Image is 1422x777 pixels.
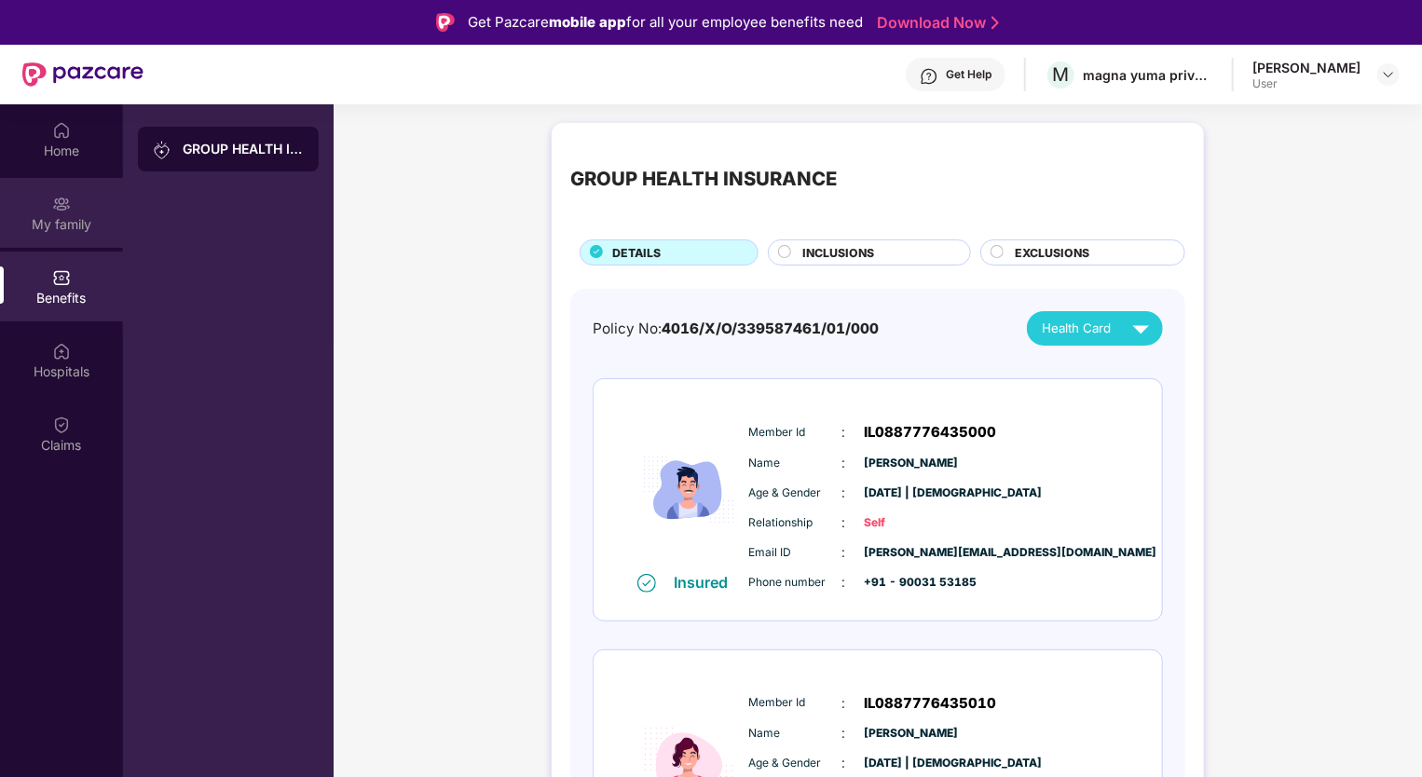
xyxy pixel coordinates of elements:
[1042,319,1111,338] span: Health Card
[1252,76,1360,91] div: User
[865,544,958,562] span: [PERSON_NAME][EMAIL_ADDRESS][DOMAIN_NAME]
[612,244,661,262] span: DETAILS
[1015,244,1089,262] span: EXCLUSIONS
[749,424,842,442] span: Member Id
[675,573,740,592] div: Insured
[946,67,991,82] div: Get Help
[991,13,999,33] img: Stroke
[865,484,958,502] span: [DATE] | [DEMOGRAPHIC_DATA]
[877,13,993,33] a: Download Now
[52,195,71,213] img: svg+xml;base64,PHN2ZyB3aWR0aD0iMjAiIGhlaWdodD0iMjAiIHZpZXdCb3g9IjAgMCAyMCAyMCIgZmlsbD0ibm9uZSIgeG...
[1083,66,1213,84] div: magna yuma private limited
[52,342,71,361] img: svg+xml;base64,PHN2ZyBpZD0iSG9zcGl0YWxzIiB4bWxucz0iaHR0cDovL3d3dy53My5vcmcvMjAwMC9zdmciIHdpZHRoPS...
[633,407,745,572] img: icon
[865,692,997,715] span: IL0887776435010
[749,725,842,743] span: Name
[842,453,846,473] span: :
[549,13,626,31] strong: mobile app
[1053,63,1070,86] span: M
[803,244,875,262] span: INCLUSIONS
[842,572,846,593] span: :
[865,421,997,443] span: IL0887776435000
[749,484,842,502] span: Age & Gender
[593,318,879,340] div: Policy No:
[1252,59,1360,76] div: [PERSON_NAME]
[468,11,863,34] div: Get Pazcare for all your employee benefits need
[842,542,846,563] span: :
[842,483,846,503] span: :
[842,693,846,714] span: :
[865,725,958,743] span: [PERSON_NAME]
[1381,67,1396,82] img: svg+xml;base64,PHN2ZyBpZD0iRHJvcGRvd24tMzJ4MzIiIHhtbG5zPSJodHRwOi8vd3d3LnczLm9yZy8yMDAwL3N2ZyIgd2...
[842,753,846,773] span: :
[1125,312,1157,345] img: svg+xml;base64,PHN2ZyB4bWxucz0iaHR0cDovL3d3dy53My5vcmcvMjAwMC9zdmciIHZpZXdCb3g9IjAgMCAyNCAyNCIgd2...
[52,268,71,287] img: svg+xml;base64,PHN2ZyBpZD0iQmVuZWZpdHMiIHhtbG5zPSJodHRwOi8vd3d3LnczLm9yZy8yMDAwL3N2ZyIgd2lkdGg9Ij...
[52,416,71,434] img: svg+xml;base64,PHN2ZyBpZD0iQ2xhaW0iIHhtbG5zPSJodHRwOi8vd3d3LnczLm9yZy8yMDAwL3N2ZyIgd2lkdGg9IjIwIi...
[153,141,171,159] img: svg+xml;base64,PHN2ZyB3aWR0aD0iMjAiIGhlaWdodD0iMjAiIHZpZXdCb3g9IjAgMCAyMCAyMCIgZmlsbD0ibm9uZSIgeG...
[52,121,71,140] img: svg+xml;base64,PHN2ZyBpZD0iSG9tZSIgeG1sbnM9Imh0dHA6Ly93d3cudzMub3JnLzIwMDAvc3ZnIiB3aWR0aD0iMjAiIG...
[570,164,837,194] div: GROUP HEALTH INSURANCE
[865,574,958,592] span: +91 - 90031 53185
[842,512,846,533] span: :
[436,13,455,32] img: Logo
[749,514,842,532] span: Relationship
[637,574,656,593] img: svg+xml;base64,PHN2ZyB4bWxucz0iaHR0cDovL3d3dy53My5vcmcvMjAwMC9zdmciIHdpZHRoPSIxNiIgaGVpZ2h0PSIxNi...
[662,320,879,337] span: 4016/X/O/339587461/01/000
[749,755,842,772] span: Age & Gender
[22,62,144,87] img: New Pazcare Logo
[749,574,842,592] span: Phone number
[865,514,958,532] span: Self
[920,67,938,86] img: svg+xml;base64,PHN2ZyBpZD0iSGVscC0zMngzMiIgeG1sbnM9Imh0dHA6Ly93d3cudzMub3JnLzIwMDAvc3ZnIiB3aWR0aD...
[842,422,846,443] span: :
[749,455,842,472] span: Name
[865,755,958,772] span: [DATE] | [DEMOGRAPHIC_DATA]
[749,694,842,712] span: Member Id
[183,140,304,158] div: GROUP HEALTH INSURANCE
[749,544,842,562] span: Email ID
[842,723,846,743] span: :
[1027,311,1163,346] button: Health Card
[865,455,958,472] span: [PERSON_NAME]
